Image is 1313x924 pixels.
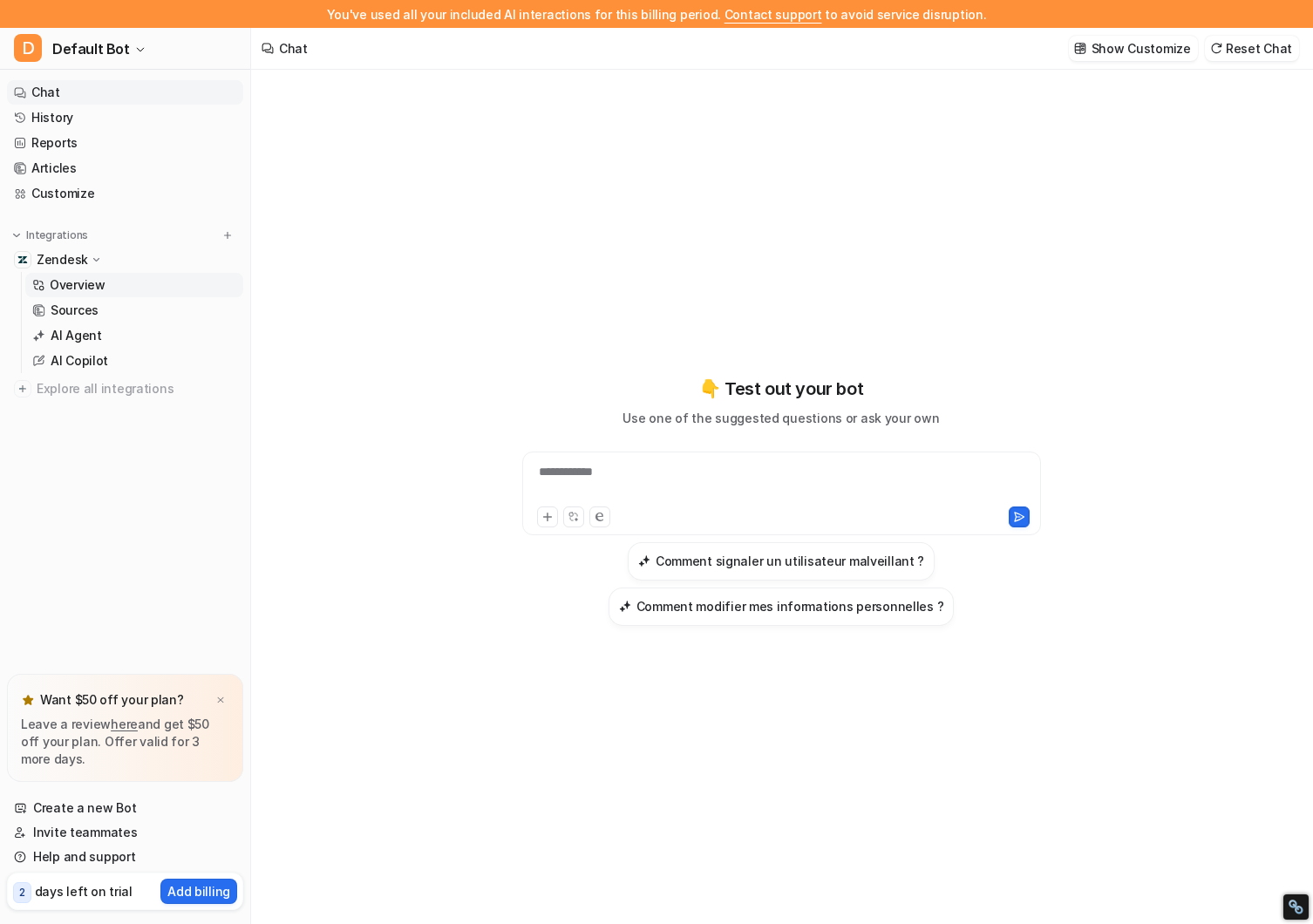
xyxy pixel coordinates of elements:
p: Use one of the suggested questions or ask your own [622,409,939,427]
a: AI Copilot [25,349,243,373]
button: Add billing [160,879,237,904]
img: customize [1074,42,1086,55]
a: Articles [7,156,243,180]
p: 2 [19,885,25,900]
p: Sources [51,302,99,319]
a: Create a new Bot [7,796,243,820]
img: Comment modifier mes informations personnelles ? [619,600,631,613]
a: Invite teammates [7,820,243,845]
p: Overview [50,276,105,294]
span: Default Bot [52,37,130,61]
h3: Comment modifier mes informations personnelles ? [636,597,944,615]
span: Explore all integrations [37,375,236,403]
img: explore all integrations [14,380,31,397]
img: reset [1210,42,1222,55]
p: Zendesk [37,251,88,268]
img: expand menu [10,229,23,241]
p: Integrations [26,228,88,242]
p: AI Agent [51,327,102,344]
p: 👇 Test out your bot [699,376,863,402]
button: Integrations [7,227,93,244]
a: here [111,717,138,731]
span: Contact support [725,7,822,22]
img: menu_add.svg [221,229,234,241]
a: Overview [25,273,243,297]
a: Chat [7,80,243,105]
a: Help and support [7,845,243,869]
p: Show Customize [1092,39,1191,58]
a: AI Agent [25,323,243,348]
button: Show Customize [1069,36,1198,61]
h3: Comment signaler un utilisateur malveillant ? [656,552,924,570]
span: D [14,34,42,62]
button: Reset Chat [1205,36,1299,61]
div: Restore Info Box &#10;&#10;NoFollow Info:&#10; META-Robots NoFollow: &#09;false&#10; META-Robots ... [1288,899,1304,915]
div: Chat [279,39,308,58]
a: Sources [25,298,243,323]
p: Want $50 off your plan? [40,691,184,709]
a: History [7,105,243,130]
img: star [21,693,35,707]
img: x [215,695,226,706]
p: Leave a review and get $50 off your plan. Offer valid for 3 more days. [21,716,229,768]
p: Add billing [167,882,230,900]
p: AI Copilot [51,352,108,370]
a: Reports [7,131,243,155]
img: Zendesk [17,255,28,265]
button: Comment signaler un utilisateur malveillant ?Comment signaler un utilisateur malveillant ? [628,542,935,581]
a: Explore all integrations [7,377,243,401]
button: Comment modifier mes informations personnelles ?Comment modifier mes informations personnelles ? [609,588,955,626]
a: Customize [7,181,243,206]
p: days left on trial [35,882,133,900]
img: Comment signaler un utilisateur malveillant ? [638,554,650,567]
